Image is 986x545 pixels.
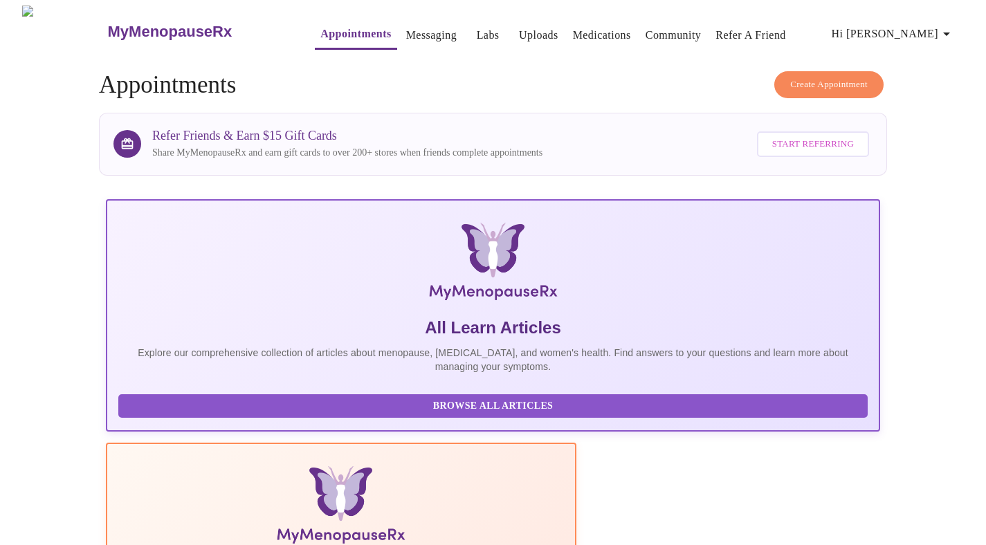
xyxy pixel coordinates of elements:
[320,24,391,44] a: Appointments
[646,26,702,45] a: Community
[757,131,869,157] button: Start Referring
[640,21,707,49] button: Community
[132,398,854,415] span: Browse All Articles
[466,21,510,49] button: Labs
[832,24,955,44] span: Hi [PERSON_NAME]
[401,21,462,49] button: Messaging
[118,399,871,411] a: Browse All Articles
[315,20,396,50] button: Appointments
[790,77,868,93] span: Create Appointment
[715,26,786,45] a: Refer a Friend
[406,26,457,45] a: Messaging
[710,21,792,49] button: Refer a Friend
[477,26,500,45] a: Labs
[106,8,287,56] a: MyMenopauseRx
[567,21,637,49] button: Medications
[235,223,751,306] img: MyMenopauseRx Logo
[152,129,542,143] h3: Refer Friends & Earn $15 Gift Cards
[573,26,631,45] a: Medications
[99,71,887,99] h4: Appointments
[118,394,868,418] button: Browse All Articles
[519,26,558,45] a: Uploads
[513,21,564,49] button: Uploads
[772,136,854,152] span: Start Referring
[774,71,884,98] button: Create Appointment
[22,6,106,57] img: MyMenopauseRx Logo
[118,317,868,339] h5: All Learn Articles
[108,23,232,41] h3: MyMenopauseRx
[152,146,542,160] p: Share MyMenopauseRx and earn gift cards to over 200+ stores when friends complete appointments
[754,124,873,164] a: Start Referring
[826,20,960,48] button: Hi [PERSON_NAME]
[118,346,868,373] p: Explore our comprehensive collection of articles about menopause, [MEDICAL_DATA], and women's hea...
